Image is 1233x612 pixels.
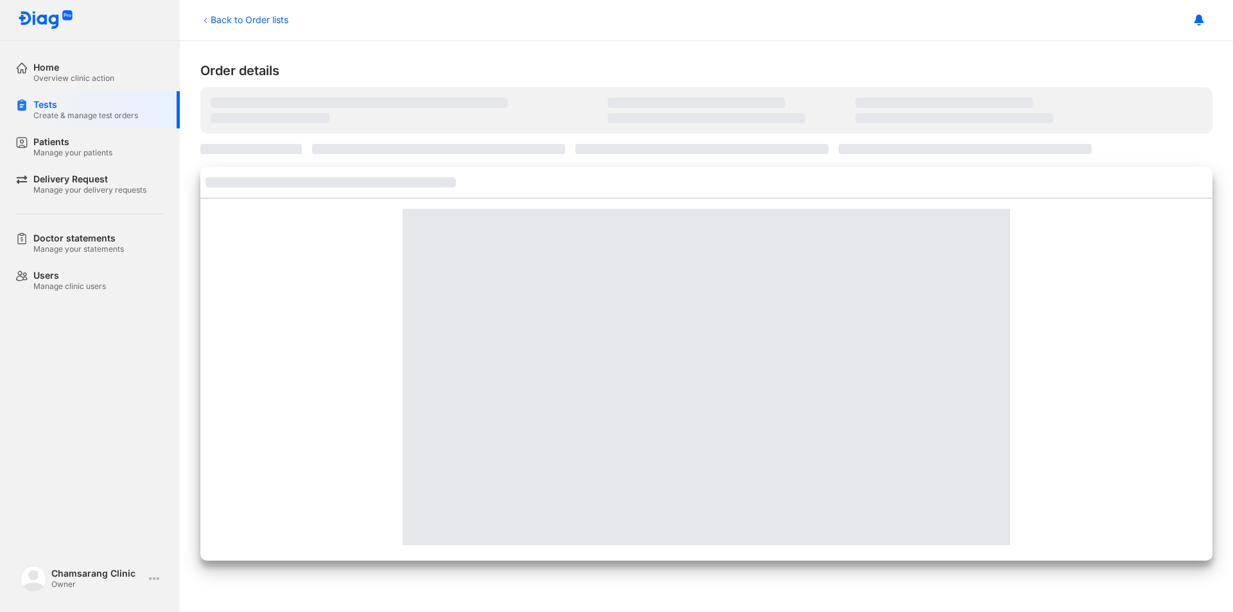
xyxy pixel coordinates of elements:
[33,244,124,254] div: Manage your statements
[33,99,138,110] div: Tests
[33,136,112,148] div: Patients
[51,568,144,579] div: Chamsarang Clinic
[33,73,114,83] div: Overview clinic action
[21,566,46,591] img: logo
[33,62,114,73] div: Home
[33,148,112,158] div: Manage your patients
[33,232,124,244] div: Doctor statements
[200,13,288,26] div: Back to Order lists
[33,173,146,185] div: Delivery Request
[33,110,138,121] div: Create & manage test orders
[33,185,146,195] div: Manage your delivery requests
[33,270,106,281] div: Users
[33,281,106,292] div: Manage clinic users
[18,10,73,30] img: logo
[200,62,1212,80] div: Order details
[51,579,144,590] div: Owner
